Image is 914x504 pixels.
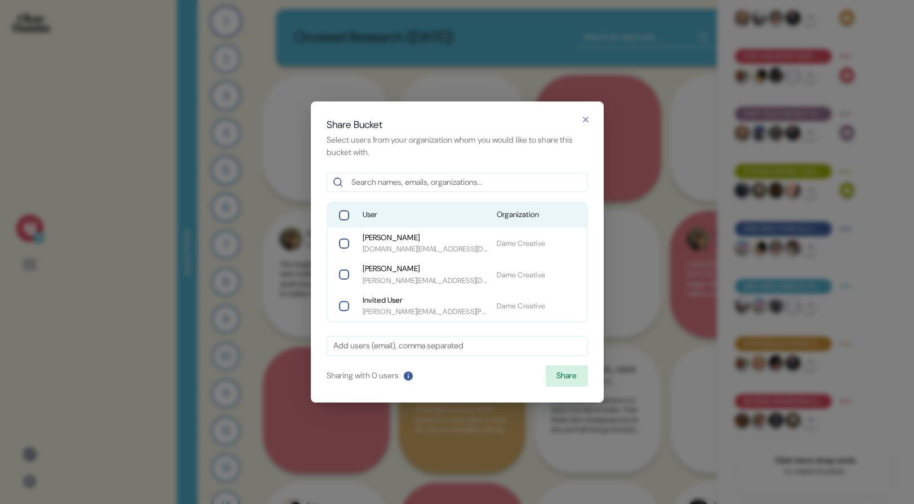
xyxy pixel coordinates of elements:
[497,209,580,220] span: Organization
[497,269,580,280] span: Dame Creative
[363,306,488,317] span: [PERSON_NAME][EMAIL_ADDRESS][PERSON_NAME][DOMAIN_NAME]
[363,209,488,220] span: User
[363,244,488,254] span: [DOMAIN_NAME][EMAIL_ADDRESS][DOMAIN_NAME]
[351,176,581,189] input: Search names, emails, organizations...
[497,300,580,311] span: Dame Creative
[333,341,581,353] input: Add users (email), comma separated
[363,232,488,244] span: [PERSON_NAME]
[363,275,488,286] span: [PERSON_NAME][EMAIL_ADDRESS][DOMAIN_NAME]
[327,117,588,132] h2: Share Bucket
[497,238,580,249] span: Dame Creative
[363,295,488,306] span: Invited User
[546,365,587,387] button: Share
[363,263,488,275] span: [PERSON_NAME]
[327,134,588,158] p: Select users from your organization whom you would like to share this bucket with.
[327,370,399,382] p: Sharing with 0 user s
